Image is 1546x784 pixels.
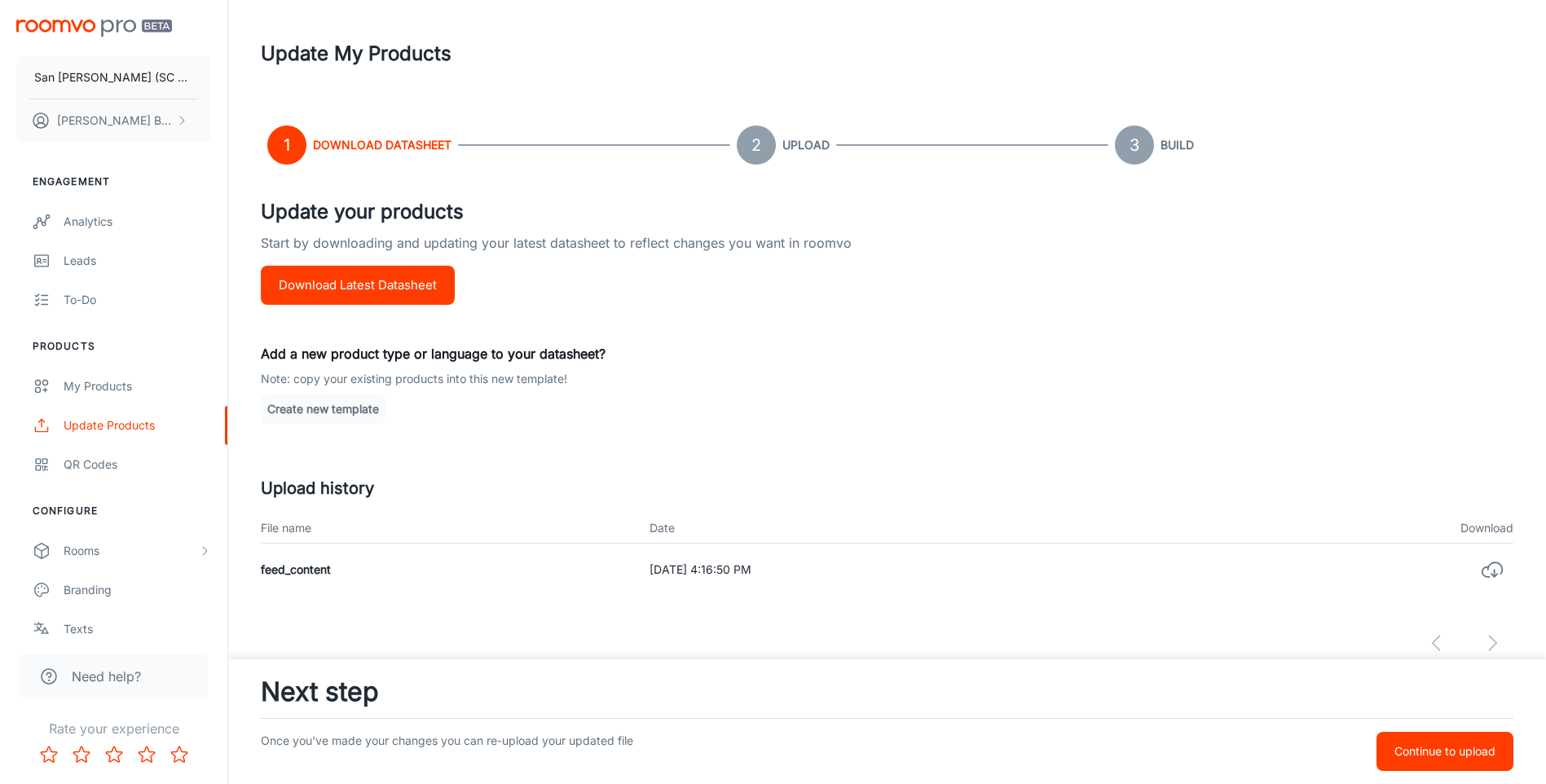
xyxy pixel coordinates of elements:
h4: Update your products [261,197,1513,227]
p: Once you've made your changes you can re-upload your updated file [261,732,1075,771]
h6: Build [1161,136,1194,154]
th: File name [261,513,636,544]
div: Texts [64,620,211,638]
button: Rate 5 star [163,738,196,771]
th: Download [1215,513,1513,544]
button: Continue to upload [1376,732,1513,771]
div: Leads [64,252,211,270]
p: Rate your experience [13,719,214,738]
div: QR Codes [64,456,211,473]
div: My Products [64,377,211,395]
text: 1 [284,135,290,155]
button: Download Latest Datasheet [261,266,455,305]
td: feed_content [261,544,636,597]
button: [PERSON_NAME] BIZGA [16,99,211,142]
text: 2 [751,135,761,155]
p: [PERSON_NAME] BIZGA [57,112,172,130]
p: Start by downloading and updating your latest datasheet to reflect changes you want in roomvo [261,233,1513,266]
button: Rate 2 star [65,738,98,771]
div: Rooms [64,542,198,560]
button: Rate 4 star [130,738,163,771]
div: To-do [64,291,211,309]
h6: Upload [782,136,830,154]
button: Rate 1 star [33,738,65,771]
button: San [PERSON_NAME] (SC San Marco Design SRL) [16,56,211,99]
text: 3 [1130,135,1139,155]
button: Create new template [261,394,385,424]
th: Date [636,513,1215,544]
div: Branding [64,581,211,599]
h5: Upload history [261,476,1513,500]
p: Add a new product type or language to your datasheet? [261,344,1513,363]
img: Roomvo PRO Beta [16,20,172,37]
h1: Update My Products [261,39,451,68]
p: San [PERSON_NAME] (SC San Marco Design SRL) [34,68,193,86]
span: Need help? [72,667,141,686]
p: Note: copy your existing products into this new template! [261,370,1513,388]
div: Update Products [64,416,211,434]
h6: Download Datasheet [313,136,451,154]
td: [DATE] 4:16:50 PM [636,544,1215,597]
button: Rate 3 star [98,738,130,771]
p: Continue to upload [1394,742,1495,760]
h3: Next step [261,672,1513,711]
div: Analytics [64,213,211,231]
